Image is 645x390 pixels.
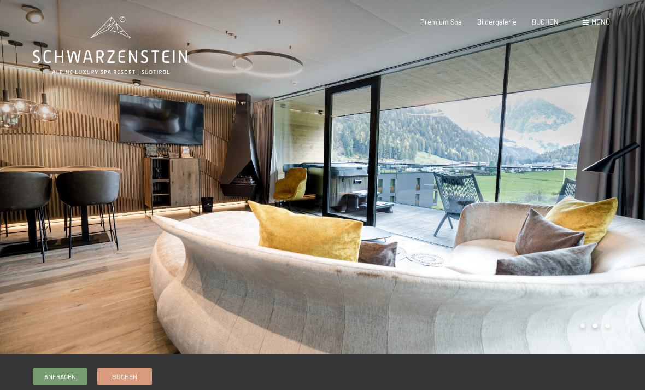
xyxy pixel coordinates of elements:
a: Premium Spa [420,18,462,26]
span: Menü [591,18,610,26]
span: Buchen [112,372,137,381]
a: BUCHEN [532,18,559,26]
a: Bildergalerie [477,18,517,26]
a: Buchen [98,368,151,385]
a: Anfragen [33,368,87,385]
span: Anfragen [44,372,76,381]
